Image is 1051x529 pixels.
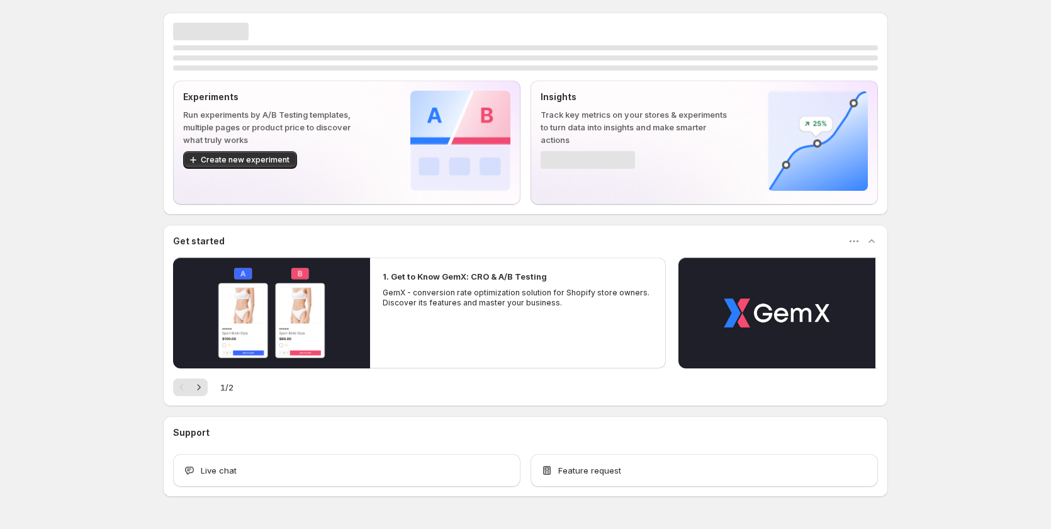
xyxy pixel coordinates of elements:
[768,91,868,191] img: Insights
[183,108,370,146] p: Run experiments by A/B Testing templates, multiple pages or product price to discover what truly ...
[558,464,621,477] span: Feature request
[190,378,208,396] button: Next
[183,151,297,169] button: Create new experiment
[173,258,370,368] button: Play video
[541,91,728,103] p: Insights
[383,270,547,283] h2: 1. Get to Know GemX: CRO & A/B Testing
[410,91,510,191] img: Experiments
[541,108,728,146] p: Track key metrics on your stores & experiments to turn data into insights and make smarter actions
[183,91,370,103] p: Experiments
[220,381,233,394] span: 1 / 2
[201,464,237,477] span: Live chat
[173,378,208,396] nav: Pagination
[678,258,875,368] button: Play video
[173,235,225,247] h3: Get started
[173,426,210,439] h3: Support
[201,155,289,165] span: Create new experiment
[383,288,653,308] p: GemX - conversion rate optimization solution for Shopify store owners. Discover its features and ...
